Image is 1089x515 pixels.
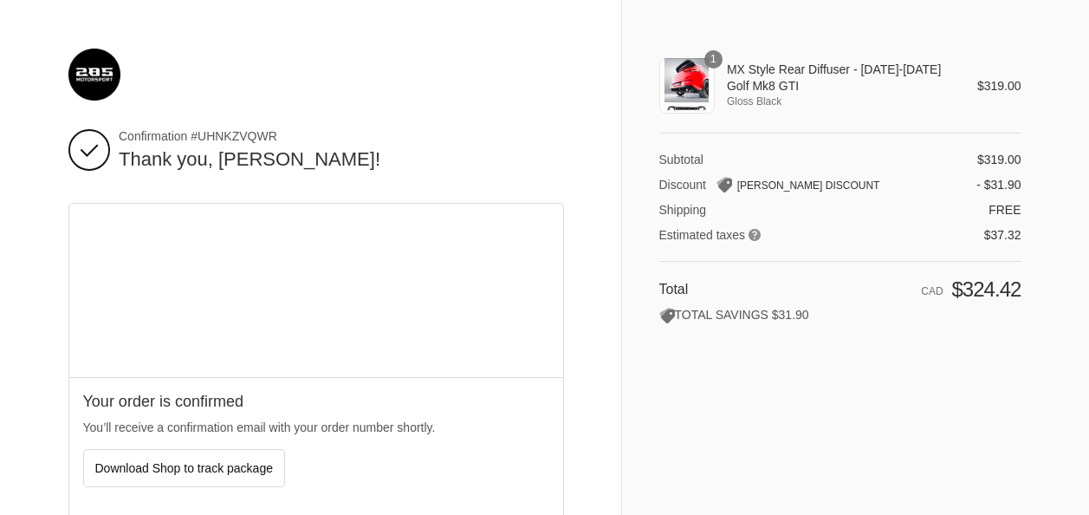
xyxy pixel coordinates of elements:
span: Discount [659,178,706,192]
span: Gloss Black [727,94,953,109]
th: Subtotal [659,152,895,167]
span: MX Style Rear Diffuser - [DATE]-[DATE] Golf Mk8 GTI [727,62,953,93]
span: 1 [704,50,723,68]
span: TOTAL SAVINGS [659,308,768,322]
span: $31.90 [772,308,809,322]
h2: Thank you, [PERSON_NAME]! [119,147,564,173]
span: [PERSON_NAME] DISCOUNT [737,179,880,192]
div: Google map displaying pin point of shipping address: Thunder Bay, Ontario [69,204,563,377]
span: Confirmation #UHNKZVQWR [119,128,564,144]
img: 285 Motorsport [68,49,120,101]
span: Download Shop to track package [95,461,273,475]
h2: Your order is confirmed [83,392,549,412]
th: Estimated taxes [659,218,895,244]
span: CAD [921,285,943,297]
span: $37.32 [984,228,1021,242]
span: $324.42 [951,277,1021,301]
span: $319.00 [977,79,1021,93]
span: Free [989,203,1021,217]
span: Total [659,282,689,297]
button: Download Shop to track package [83,449,285,487]
iframe: Google map displaying pin point of shipping address: Thunder Bay, Ontario [69,204,564,377]
span: Shipping [659,203,707,217]
span: $319.00 [977,153,1021,166]
span: - $31.90 [976,178,1021,192]
p: You’ll receive a confirmation email with your order number shortly. [83,419,549,437]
